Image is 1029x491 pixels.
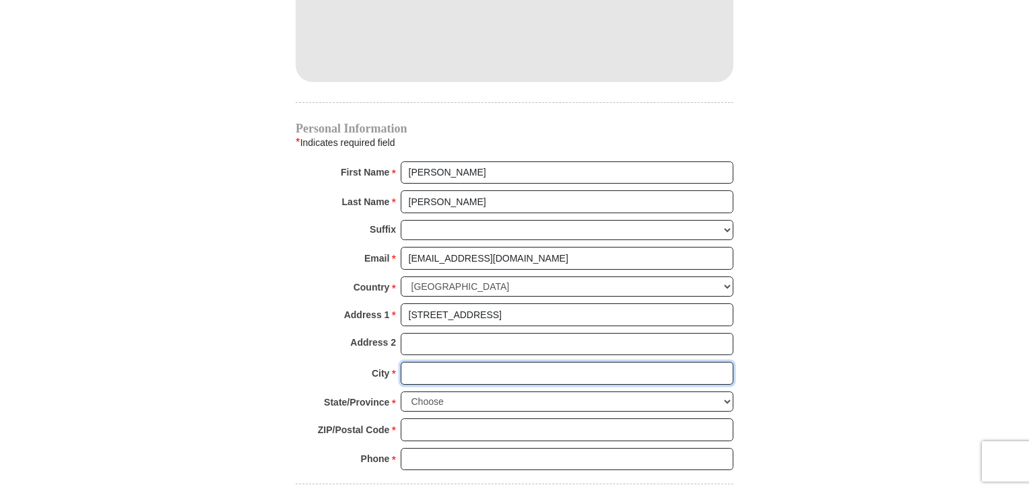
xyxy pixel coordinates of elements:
strong: First Name [341,163,389,182]
strong: Address 1 [344,305,390,324]
strong: Country [354,278,390,297]
div: Indicates required field [296,134,733,151]
strong: ZIP/Postal Code [318,420,390,439]
strong: City [372,364,389,383]
h4: Personal Information [296,123,733,134]
strong: Last Name [342,192,390,211]
strong: State/Province [324,393,389,412]
strong: Suffix [370,220,396,239]
strong: Email [364,249,389,268]
strong: Phone [361,449,390,468]
strong: Address 2 [350,333,396,352]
